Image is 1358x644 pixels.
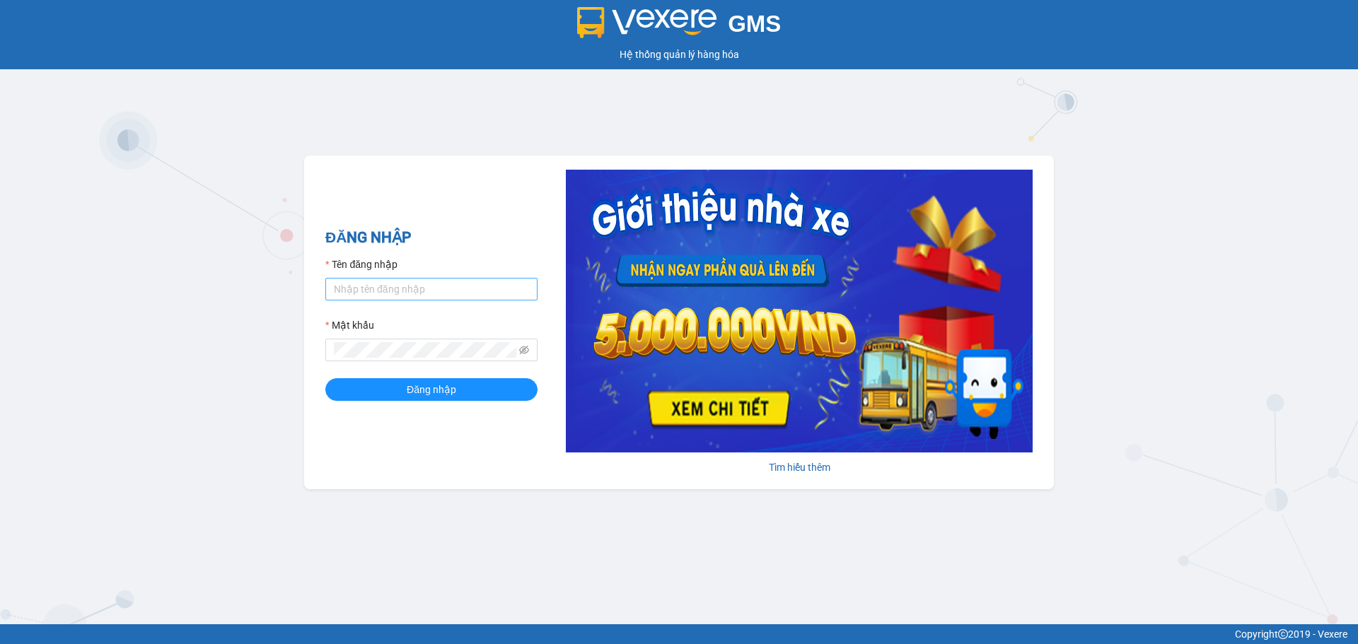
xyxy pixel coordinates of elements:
input: Mật khẩu [334,342,516,358]
img: logo 2 [577,7,717,38]
button: Đăng nhập [325,378,538,401]
label: Mật khẩu [325,317,374,333]
div: Copyright 2019 - Vexere [11,626,1347,642]
label: Tên đăng nhập [325,257,397,272]
div: Tìm hiểu thêm [566,459,1033,475]
span: GMS [728,11,781,37]
h2: ĐĂNG NHẬP [325,226,538,250]
input: Tên đăng nhập [325,278,538,300]
span: Đăng nhập [407,382,456,397]
img: banner-0 [566,170,1033,452]
div: Hệ thống quản lý hàng hóa [4,47,1354,62]
span: copyright [1278,629,1288,639]
span: eye-invisible [519,345,529,355]
a: GMS [577,21,782,33]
